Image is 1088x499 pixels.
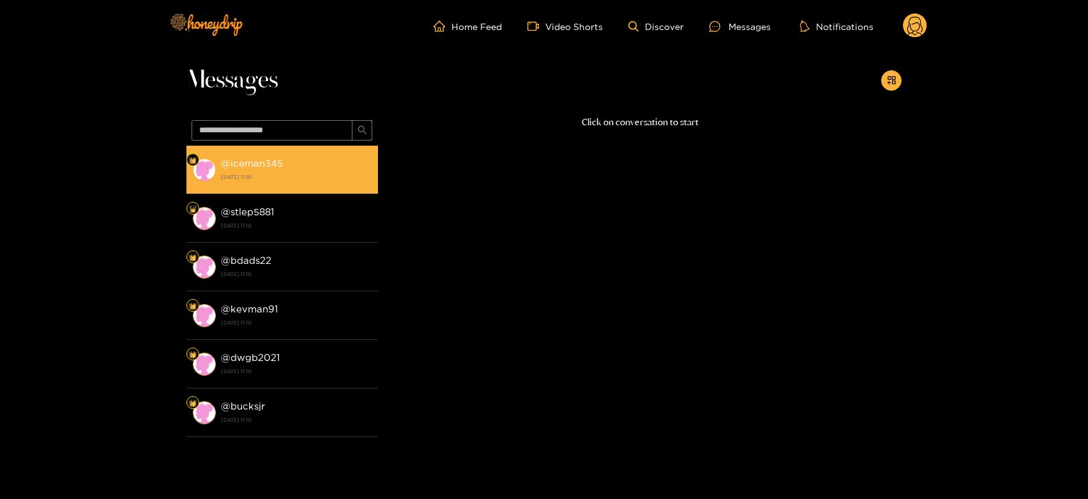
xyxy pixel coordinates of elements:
[189,205,197,213] img: Fan Level
[193,353,216,376] img: conversation
[434,20,451,32] span: home
[221,352,280,363] strong: @ dwgb2021
[221,365,372,377] strong: [DATE] 11:10
[221,255,271,266] strong: @ bdads22
[221,303,278,314] strong: @ kevman91
[887,75,896,86] span: appstore-add
[881,70,902,91] button: appstore-add
[189,302,197,310] img: Fan Level
[709,19,771,34] div: Messages
[193,304,216,327] img: conversation
[193,207,216,230] img: conversation
[189,351,197,358] img: Fan Level
[221,220,372,231] strong: [DATE] 11:10
[628,21,684,32] a: Discover
[434,20,502,32] a: Home Feed
[193,256,216,279] img: conversation
[186,65,278,96] span: Messages
[193,158,216,181] img: conversation
[378,115,902,130] p: Click on conversation to start
[189,157,197,164] img: Fan Level
[221,268,372,280] strong: [DATE] 11:10
[221,158,283,169] strong: @ iceman345
[527,20,603,32] a: Video Shorts
[221,171,372,183] strong: [DATE] 11:10
[527,20,545,32] span: video-camera
[189,254,197,261] img: Fan Level
[189,399,197,407] img: Fan Level
[193,401,216,424] img: conversation
[221,401,265,411] strong: @ bucksjr
[352,120,372,141] button: search
[796,20,877,33] button: Notifications
[221,317,372,328] strong: [DATE] 11:10
[358,125,367,136] span: search
[221,206,274,217] strong: @ stlep5881
[221,414,372,426] strong: [DATE] 11:10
